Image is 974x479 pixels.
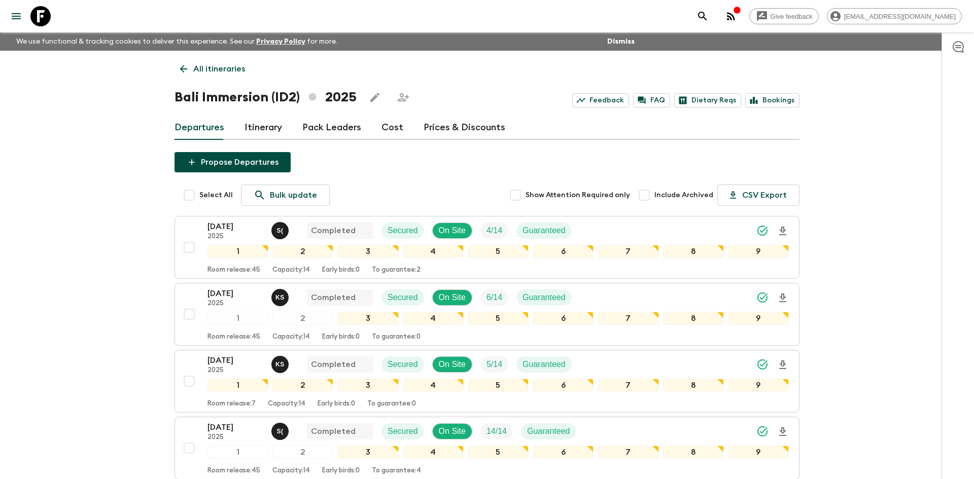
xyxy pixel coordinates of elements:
a: Prices & Discounts [424,116,505,140]
div: 4 [403,379,464,392]
div: 4 [403,245,464,258]
div: 1 [207,379,268,392]
button: Propose Departures [175,152,291,172]
p: [DATE] [207,421,263,433]
div: 3 [337,446,398,459]
div: 3 [337,245,398,258]
p: Room release: 45 [207,266,260,274]
a: Bookings [745,93,799,107]
div: 6 [533,446,594,459]
div: Secured [381,423,424,439]
button: CSV Export [717,185,799,206]
p: [DATE] [207,287,263,300]
div: 3 [337,379,398,392]
a: Give feedback [749,8,819,24]
p: Capacity: 14 [272,333,310,341]
p: [DATE] [207,354,263,366]
p: Secured [388,225,418,237]
p: Early birds: 0 [322,266,360,274]
a: Pack Leaders [302,116,361,140]
span: Give feedback [765,13,818,20]
div: 8 [663,245,724,258]
p: All itineraries [193,63,245,75]
a: FAQ [633,93,670,107]
p: 2025 [207,433,263,441]
div: 2 [272,312,333,325]
p: To guarantee: 2 [372,266,421,274]
p: On Site [439,358,466,371]
div: 9 [728,312,789,325]
div: [EMAIL_ADDRESS][DOMAIN_NAME] [827,8,962,24]
p: Early birds: 0 [322,467,360,475]
button: Edit this itinerary [365,87,385,107]
button: search adventures [692,6,713,26]
span: Include Archived [654,190,713,200]
span: Ketut Sunarka [271,292,291,300]
p: 2025 [207,233,263,241]
p: Secured [388,425,418,437]
div: Secured [381,223,424,239]
div: 5 [468,379,529,392]
span: Share this itinerary [393,87,413,107]
p: Capacity: 14 [272,266,310,274]
button: [DATE]2025Ketut SunarkaCompletedSecuredOn SiteTrip FillGuaranteed123456789Room release:45Capacity... [175,283,799,346]
p: Completed [311,425,356,437]
div: 8 [663,312,724,325]
p: Guaranteed [523,358,566,371]
a: Bulk update [241,185,330,206]
p: Capacity: 14 [272,467,310,475]
div: 2 [272,446,333,459]
p: To guarantee: 0 [367,400,416,408]
button: [DATE]2025Shandy (Putu) Sandhi Astra JuniawanCompletedSecuredOn SiteTrip FillGuaranteed123456789R... [175,216,799,279]
svg: Synced Successfully [756,358,769,371]
p: Capacity: 14 [268,400,305,408]
p: Room release: 45 [207,467,260,475]
div: 5 [468,446,529,459]
div: 8 [663,446,724,459]
div: 9 [728,245,789,258]
p: Bulk update [270,189,317,201]
button: [DATE]2025Ketut SunarkaCompletedSecuredOn SiteTrip FillGuaranteed123456789Room release:7Capacity:... [175,350,799,413]
svg: Synced Successfully [756,225,769,237]
svg: Synced Successfully [756,291,769,304]
div: 7 [598,446,658,459]
span: Shandy (Putu) Sandhi Astra Juniawan [271,225,291,233]
p: On Site [439,425,466,437]
p: Completed [311,291,356,304]
div: 1 [207,446,268,459]
p: Guaranteed [523,225,566,237]
div: 5 [468,245,529,258]
p: Completed [311,358,356,371]
svg: Download Onboarding [777,426,789,438]
div: On Site [432,289,472,306]
span: Shandy (Putu) Sandhi Astra Juniawan [271,426,291,434]
a: All itineraries [175,59,251,79]
button: Dismiss [605,34,637,49]
div: 5 [468,312,529,325]
a: Dietary Reqs [674,93,741,107]
div: 7 [598,379,658,392]
div: 2 [272,379,333,392]
p: Secured [388,291,418,304]
span: [EMAIL_ADDRESS][DOMAIN_NAME] [839,13,961,20]
p: Early birds: 0 [322,333,360,341]
div: 4 [403,446,464,459]
div: 2 [272,245,333,258]
div: 6 [533,245,594,258]
p: Room release: 45 [207,333,260,341]
p: Guaranteed [523,291,566,304]
div: Trip Fill [480,423,513,439]
p: To guarantee: 4 [372,467,421,475]
p: On Site [439,291,466,304]
p: On Site [439,225,466,237]
p: 14 / 14 [486,425,507,437]
a: Feedback [572,93,629,107]
p: Completed [311,225,356,237]
div: Trip Fill [480,289,508,306]
button: menu [6,6,26,26]
div: 1 [207,312,268,325]
span: Show Attention Required only [526,190,630,200]
p: 2025 [207,366,263,375]
p: Secured [388,358,418,371]
div: On Site [432,223,472,239]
